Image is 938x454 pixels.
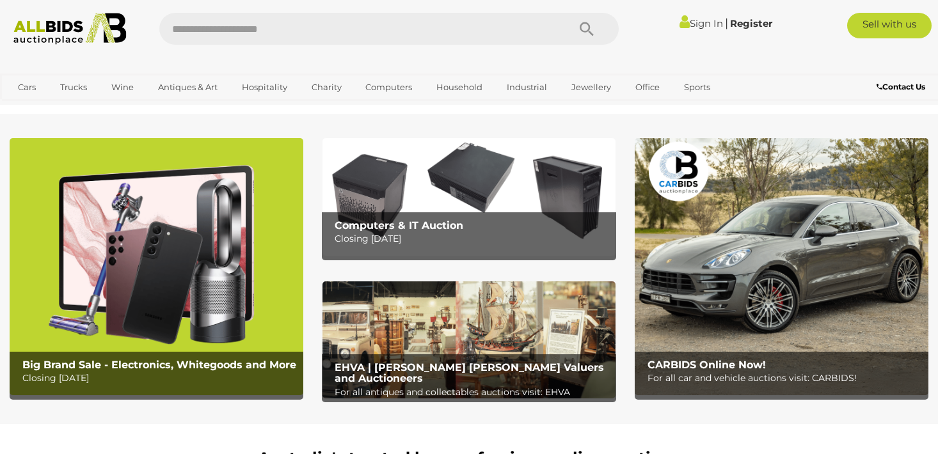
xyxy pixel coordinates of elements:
[103,77,142,98] a: Wine
[303,77,350,98] a: Charity
[335,384,609,400] p: For all antiques and collectables auctions visit: EHVA
[648,370,922,386] p: For all car and vehicle auctions visit: CARBIDS!
[335,219,463,231] b: Computers & IT Auction
[680,17,723,29] a: Sign In
[847,13,932,38] a: Sell with us
[335,361,604,385] b: EHVA | [PERSON_NAME] [PERSON_NAME] Valuers and Auctioneers
[627,77,668,98] a: Office
[322,138,616,255] a: Computers & IT Auction Computers & IT Auction Closing [DATE]
[648,359,766,371] b: CARBIDS Online Now!
[335,231,609,247] p: Closing [DATE]
[730,17,772,29] a: Register
[234,77,296,98] a: Hospitality
[322,138,616,255] img: Computers & IT Auction
[322,281,616,399] a: EHVA | Evans Hastings Valuers and Auctioneers EHVA | [PERSON_NAME] [PERSON_NAME] Valuers and Auct...
[10,138,303,395] a: Big Brand Sale - Electronics, Whitegoods and More Big Brand Sale - Electronics, Whitegoods and Mo...
[322,281,616,399] img: EHVA | Evans Hastings Valuers and Auctioneers
[10,77,44,98] a: Cars
[10,98,117,119] a: [GEOGRAPHIC_DATA]
[725,16,728,30] span: |
[428,77,491,98] a: Household
[22,359,296,371] b: Big Brand Sale - Electronics, Whitegoods and More
[52,77,95,98] a: Trucks
[150,77,226,98] a: Antiques & Art
[877,80,928,94] a: Contact Us
[22,370,297,386] p: Closing [DATE]
[676,77,719,98] a: Sports
[635,138,928,395] img: CARBIDS Online Now!
[7,13,133,45] img: Allbids.com.au
[498,77,555,98] a: Industrial
[357,77,420,98] a: Computers
[10,138,303,395] img: Big Brand Sale - Electronics, Whitegoods and More
[635,138,928,395] a: CARBIDS Online Now! CARBIDS Online Now! For all car and vehicle auctions visit: CARBIDS!
[563,77,619,98] a: Jewellery
[555,13,619,45] button: Search
[877,82,925,91] b: Contact Us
